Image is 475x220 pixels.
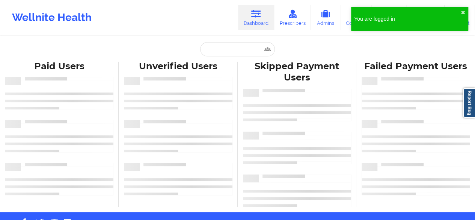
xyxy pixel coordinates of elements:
[362,61,470,72] div: Failed Payment Users
[354,15,461,23] div: You are logged in
[274,5,311,30] a: Prescribers
[311,5,340,30] a: Admins
[238,5,274,30] a: Dashboard
[5,61,113,72] div: Paid Users
[340,5,371,30] a: Coaches
[461,10,465,16] button: close
[243,61,351,84] div: Skipped Payment Users
[463,88,475,118] a: Report Bug
[124,61,232,72] div: Unverified Users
